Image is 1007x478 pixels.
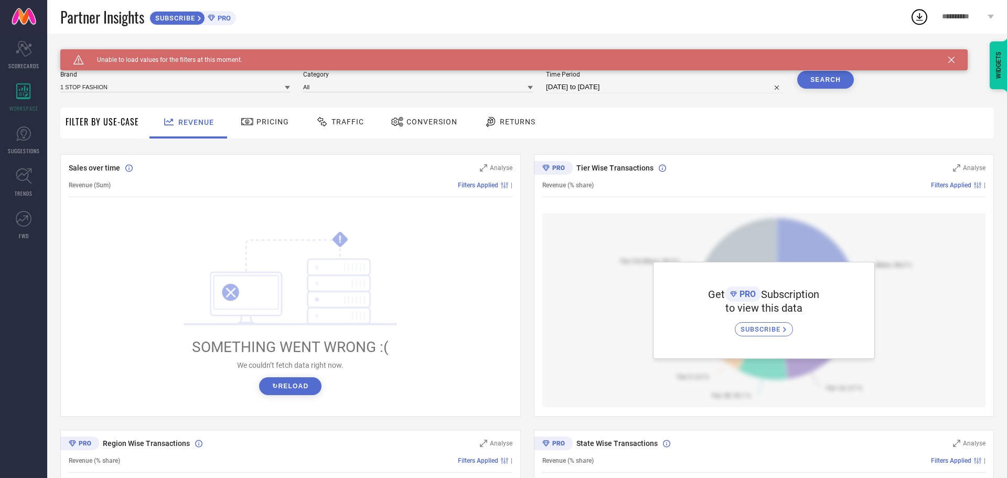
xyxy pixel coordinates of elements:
div: Premium [534,161,573,177]
svg: Zoom [953,164,960,172]
svg: Zoom [480,440,487,447]
span: Sales over time [69,164,120,172]
span: Subscription [761,288,819,301]
span: Traffic [331,118,364,126]
span: to view this data [725,302,802,314]
div: Open download list [910,7,929,26]
a: SUBSCRIBE [735,314,793,336]
span: Conversion [406,118,457,126]
span: Brand [60,71,290,78]
svg: Zoom [480,164,487,172]
span: PRO [215,14,231,22]
span: Get [708,288,725,301]
span: Filters Applied [458,457,498,464]
span: Revenue (Sum) [69,182,111,189]
a: SUBSCRIBEPRO [149,8,236,25]
span: Revenue [178,118,214,126]
span: SYSTEM WORKSPACE [60,49,133,58]
span: Pricing [256,118,289,126]
span: Filter By Use-Case [66,115,139,128]
span: Returns [500,118,535,126]
span: Unable to load values for the filters at this moment. [84,56,242,63]
span: SCORECARDS [8,62,39,70]
span: Revenue (% share) [69,457,120,464]
div: Premium [534,437,573,452]
span: Region Wise Transactions [103,439,190,448]
span: | [511,182,512,189]
svg: Zoom [953,440,960,447]
span: Partner Insights [60,6,144,28]
span: State Wise Transactions [576,439,658,448]
span: We couldn’t fetch data right now. [237,361,344,369]
button: ↻Reload [259,377,322,395]
button: Search [797,71,854,89]
input: Select time period [546,81,784,93]
span: Revenue (% share) [542,182,594,189]
span: Filters Applied [931,457,971,464]
span: FWD [19,232,29,240]
span: SUGGESTIONS [8,147,40,155]
span: | [984,182,985,189]
span: Filters Applied [458,182,498,189]
span: SUBSCRIBE [150,14,198,22]
span: Time Period [546,71,784,78]
span: | [511,457,512,464]
span: Revenue (% share) [542,457,594,464]
span: Analyse [490,440,512,447]
span: SUBSCRIBE [741,325,783,333]
span: Category [303,71,533,78]
span: Analyse [963,440,985,447]
span: SOMETHING WENT WRONG :( [192,338,389,356]
span: PRO [737,289,756,299]
span: Tier Wise Transactions [576,164,654,172]
div: Premium [60,437,99,452]
span: Analyse [963,164,985,172]
span: WORKSPACE [9,104,38,112]
span: TRENDS [15,189,33,197]
span: Filters Applied [931,182,971,189]
span: Analyse [490,164,512,172]
span: | [984,457,985,464]
tspan: ! [339,233,341,246]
